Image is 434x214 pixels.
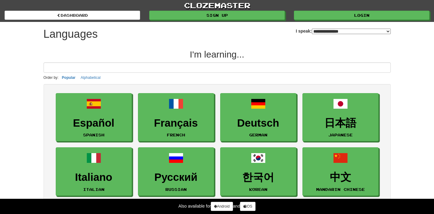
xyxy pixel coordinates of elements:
[224,117,293,129] h3: Deutsch
[306,117,375,129] h3: 日本語
[83,187,104,191] small: Italian
[83,133,104,137] small: Spanish
[167,133,185,137] small: French
[141,171,211,183] h3: Русский
[302,93,379,142] a: 日本語Japanese
[211,202,233,211] a: Android
[165,187,187,191] small: Russian
[56,93,132,142] a: EspañolSpanish
[224,171,293,183] h3: 한국어
[59,117,129,129] h3: Español
[312,29,391,34] select: I speak:
[306,171,375,183] h3: 中文
[44,28,98,40] h1: Languages
[249,133,267,137] small: German
[302,147,379,196] a: 中文Mandarin Chinese
[294,11,429,20] a: Login
[149,11,285,20] a: Sign up
[316,187,365,191] small: Mandarin Chinese
[44,75,59,80] small: Order by:
[328,133,353,137] small: Japanese
[296,28,390,34] label: I speak:
[60,74,77,81] button: Popular
[44,49,391,59] h2: I'm learning...
[138,93,214,142] a: FrançaisFrench
[141,117,211,129] h3: Français
[59,171,129,183] h3: Italiano
[138,147,214,196] a: РусскийRussian
[56,147,132,196] a: ItalianoItalian
[249,187,267,191] small: Korean
[79,74,102,81] button: Alphabetical
[240,202,256,211] a: iOS
[220,147,296,196] a: 한국어Korean
[5,11,140,20] a: dashboard
[220,93,296,142] a: DeutschGerman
